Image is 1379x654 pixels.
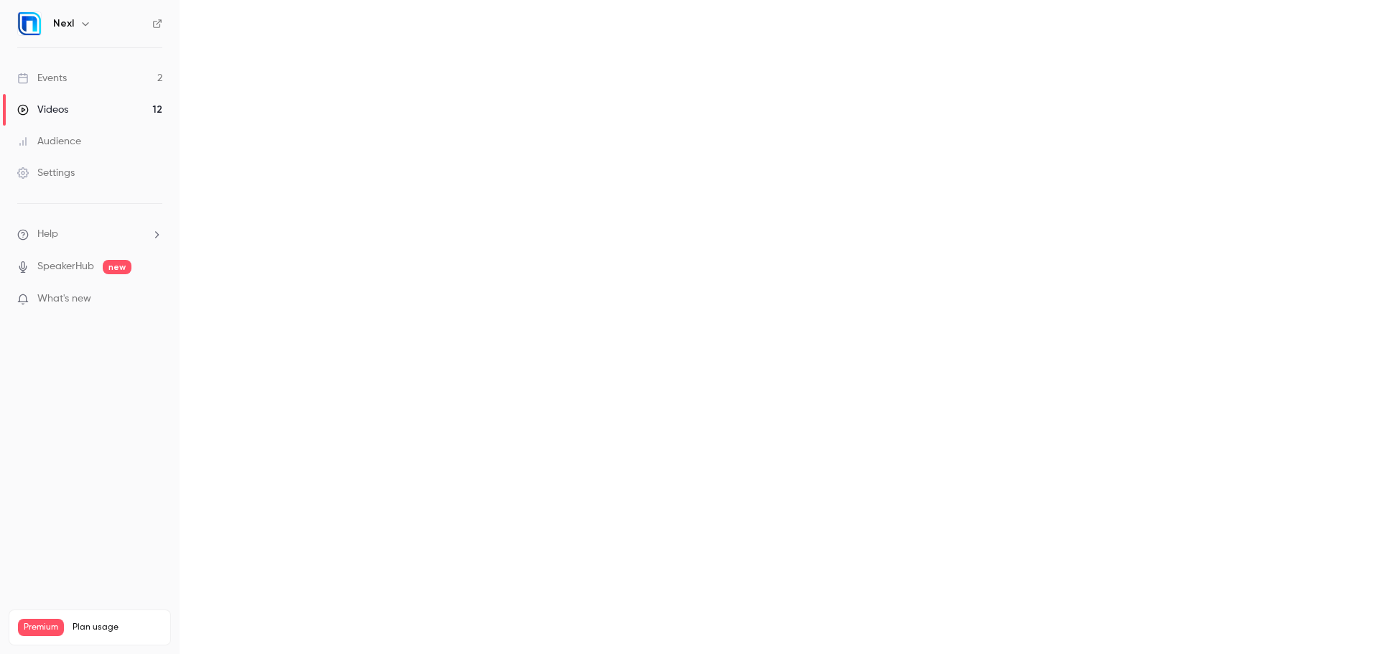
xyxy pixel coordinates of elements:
[37,259,94,274] a: SpeakerHub
[103,260,131,274] span: new
[37,291,91,307] span: What's new
[17,227,162,242] li: help-dropdown-opener
[18,619,64,636] span: Premium
[53,17,74,31] h6: Nexl
[17,166,75,180] div: Settings
[17,71,67,85] div: Events
[18,12,41,35] img: Nexl
[17,103,68,117] div: Videos
[73,622,162,633] span: Plan usage
[37,227,58,242] span: Help
[145,293,162,306] iframe: Noticeable Trigger
[17,134,81,149] div: Audience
